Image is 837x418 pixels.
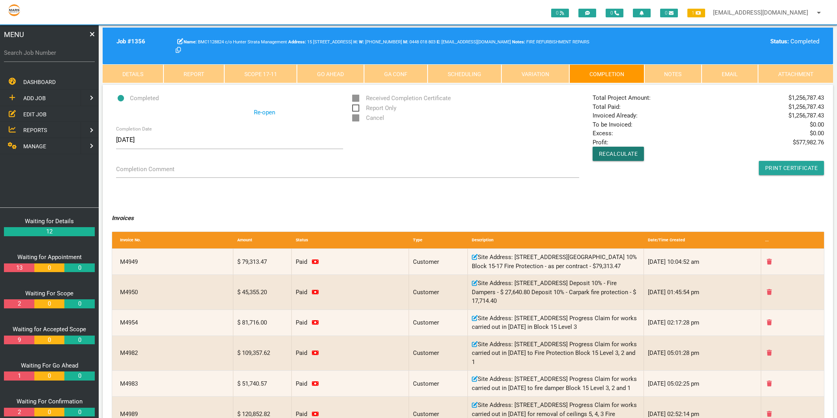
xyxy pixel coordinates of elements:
b: M: [403,39,408,45]
span: Invoice paid on 20/09/2023 [296,380,307,387]
div: Customer [409,275,468,310]
b: H: [353,39,358,45]
div: ... [761,232,820,249]
b: Notes: [512,39,525,45]
a: Waiting For Go Ahead [21,362,78,369]
div: Completed [650,37,819,46]
div: [DATE] 05:02:25 pm [644,371,761,396]
a: Waiting for Details [25,218,74,225]
label: Completion Date [116,125,152,132]
a: Details [103,64,163,83]
a: Click to remove payment [312,411,319,418]
span: Invoice paid on 07/09/2023 [296,411,307,418]
div: $ 109,357.62 [233,336,292,371]
a: 0 [34,263,64,272]
span: 15 [STREET_ADDRESS] [288,39,352,45]
div: Site Address: [STREET_ADDRESS] Progress Claim for works carried out in [DATE] to fire damper Bloc... [468,371,644,396]
div: Customer [409,371,468,396]
div: Amount [233,232,292,249]
a: Attachment [758,64,833,83]
label: Completion Comment [116,165,175,174]
div: Description [468,232,644,249]
div: $ 45,355.20 [233,275,292,310]
div: [DATE] 01:45:54 pm [644,275,761,310]
a: Re-open [254,108,275,117]
label: Search Job Number [4,49,95,58]
span: $ 1,256,787.43 [788,111,824,120]
div: M4950 [116,275,233,310]
span: REPORTS [23,127,47,133]
div: Site Address: [STREET_ADDRESS] Deposit 10% - Fire Dampers - $ 27,640.80 Deposit 10% - Carpark fir... [468,275,644,310]
a: 0 [64,408,94,417]
span: EDIT JOB [23,111,47,117]
a: 0 [64,336,94,345]
span: $ 0.00 [810,120,824,129]
div: Site Address: [STREET_ADDRESS] Progress Claim for works carried out in [DATE] in Block 15 Level 3 [468,310,644,336]
span: MENU [4,29,24,40]
a: 1 [4,371,34,381]
img: s3file [8,4,21,17]
a: Click to remove payment [312,289,319,296]
b: Status: [770,38,789,45]
a: Notes [644,64,702,83]
a: 0 [64,263,94,272]
a: Print Certificate [759,161,824,175]
span: Received Completion Certificate [352,93,451,103]
a: Variation [501,64,569,83]
a: 0 [34,299,64,308]
a: Scope 17-11 [224,64,297,83]
div: Customer [409,249,468,274]
div: [DATE] 05:01:28 pm [644,336,761,371]
a: 0 [34,336,64,345]
span: 1 [687,9,705,17]
span: Cancel [352,113,384,123]
a: Click to remove payment [312,349,319,356]
b: W: [359,39,364,45]
div: Site Address: [STREET_ADDRESS] Progress Claim for works carried out in [DATE] to Fire Protection ... [468,336,644,371]
div: $ 79,313.47 [233,249,292,274]
a: Waiting for Accepted Scope [13,326,86,333]
a: 2 [4,408,34,417]
b: Job # 1356 [116,38,145,45]
div: Date/Time Created [644,232,761,249]
div: $ 51,740.57 [233,371,292,396]
span: Completed [116,93,159,103]
b: E: [437,39,440,45]
a: 0 [64,371,94,381]
span: DASHBOARD [23,79,56,85]
a: Email [702,64,758,83]
span: ADD JOB [23,95,46,101]
span: Aaron Abela [403,39,435,45]
span: FIRE REFURBISHMENT REPAIRS [512,39,589,45]
span: Invoice paid on 03/08/2023 [296,349,307,356]
a: Scheduling [428,64,501,83]
div: M4954 [116,310,233,336]
a: Report [163,64,224,83]
span: 0 [660,9,678,17]
button: Recalculate [593,147,644,161]
a: 13 [4,263,34,272]
span: Report Only [352,103,396,113]
div: Site Address: [STREET_ADDRESS][GEOGRAPHIC_DATA] 10% Block 15-17 Fire Protection - as per contract... [468,249,644,274]
a: Waiting for Appointment [17,254,82,261]
div: Invoice No. [116,232,233,249]
div: Customer [409,336,468,371]
a: Completion [569,64,644,83]
a: 9 [4,336,34,345]
div: Status [292,232,409,249]
a: Click to remove payment [312,380,319,387]
a: Waiting For Confirmation [17,398,83,405]
span: $ 1,256,787.43 [788,93,824,103]
b: Name: [184,39,197,45]
span: $ 0.00 [810,129,824,138]
span: [EMAIL_ADDRESS][DOMAIN_NAME] [437,39,511,45]
span: MANAGE [23,143,46,149]
div: Total Project Amount: Total Paid: Invoiced Already: To be Invoiced: Excess: Profit: [588,93,829,175]
a: Click here copy customer information. [176,47,181,54]
a: Waiting For Scope [25,290,73,297]
a: Click to remove payment [312,258,319,265]
a: Click to remove payment [312,319,319,326]
a: 12 [4,227,95,236]
a: 0 [34,408,64,417]
span: $ 1,256,787.43 [788,103,824,112]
